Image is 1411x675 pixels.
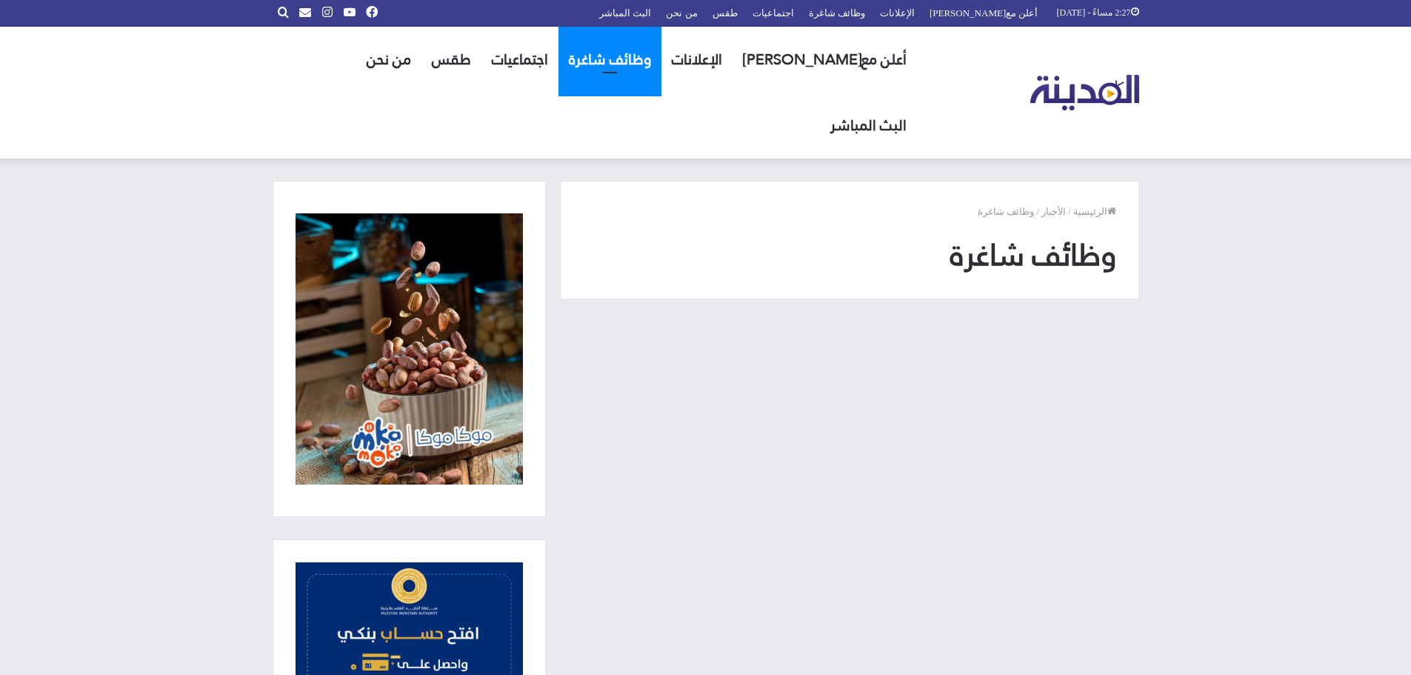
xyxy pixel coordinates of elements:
a: الرئيسية [1073,206,1116,217]
a: طقس [421,27,481,93]
span: وظائف شاغرة [978,206,1034,217]
a: البث المباشر [820,93,917,159]
a: الإعلانات [661,27,733,93]
a: الأخبار [1041,206,1066,217]
em: / [1036,206,1039,217]
img: تلفزيون المدينة [1030,75,1139,111]
a: أعلن مع[PERSON_NAME] [733,27,917,93]
a: من نحن [356,27,421,93]
h1: وظائف شاغرة [583,234,1116,276]
em: / [1068,206,1071,217]
a: اجتماعيات [481,27,558,93]
a: وظائف شاغرة [558,27,661,93]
